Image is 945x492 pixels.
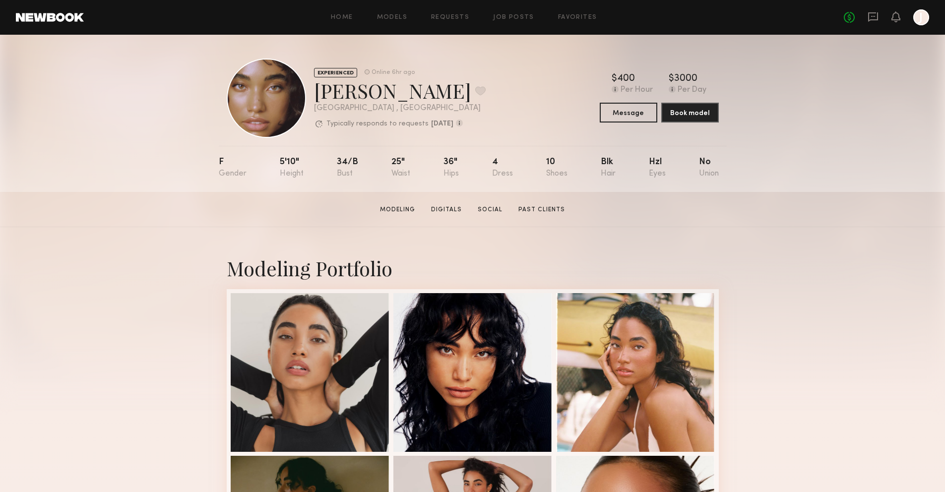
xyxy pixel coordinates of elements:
div: 10 [546,158,567,178]
div: [PERSON_NAME] [314,77,486,104]
div: 400 [617,74,635,84]
button: Message [600,103,657,123]
a: J [913,9,929,25]
div: [GEOGRAPHIC_DATA] , [GEOGRAPHIC_DATA] [314,104,486,113]
div: 25" [391,158,410,178]
a: Favorites [558,14,597,21]
b: [DATE] [431,121,453,127]
a: Requests [431,14,469,21]
a: Social [474,205,506,214]
div: Modeling Portfolio [227,255,719,281]
div: 5'10" [280,158,304,178]
div: F [219,158,247,178]
div: 34/b [337,158,358,178]
a: Home [331,14,353,21]
div: 36" [443,158,459,178]
a: Models [377,14,407,21]
div: Per Hour [621,86,653,95]
div: Hzl [649,158,666,178]
div: Online 6hr ago [372,69,415,76]
div: $ [612,74,617,84]
a: Modeling [376,205,419,214]
div: No [699,158,719,178]
a: Digitals [427,205,466,214]
div: $ [669,74,674,84]
div: EXPERIENCED [314,68,357,77]
div: Blk [601,158,616,178]
div: 4 [492,158,513,178]
button: Book model [661,103,719,123]
div: Per Day [678,86,706,95]
div: 3000 [674,74,697,84]
p: Typically responds to requests [326,121,429,127]
a: Past Clients [514,205,569,214]
a: Job Posts [493,14,534,21]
